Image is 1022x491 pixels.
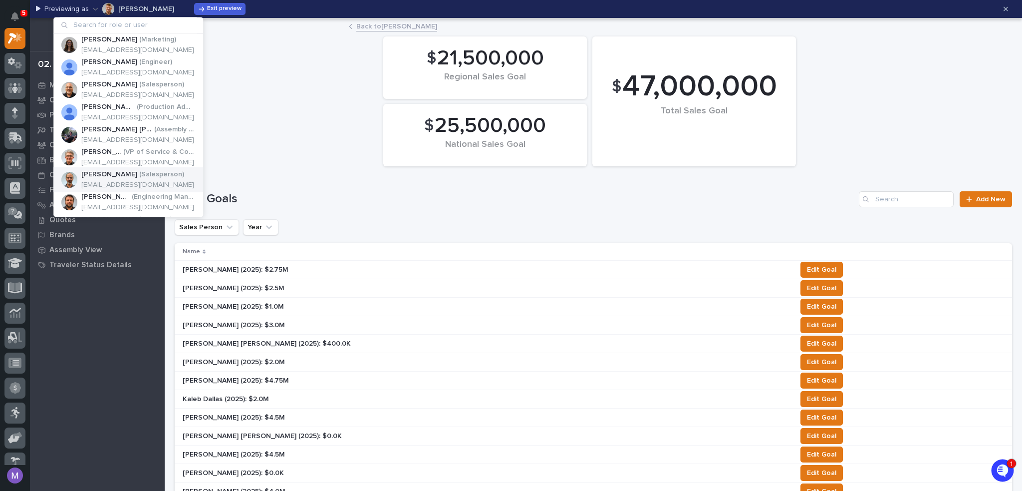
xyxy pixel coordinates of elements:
[175,192,855,206] h1: Sales Goals
[81,193,130,202] p: [PERSON_NAME]
[807,282,836,294] span: Edit Goal
[49,171,107,180] p: Onsite Calendar
[183,393,271,404] p: Kaleb Dallas (2025): $2.0M
[155,143,182,155] button: See all
[807,467,836,479] span: Edit Goal
[10,188,26,204] img: Matthew Hall
[81,58,137,67] p: [PERSON_NAME]
[170,114,182,126] button: Start new chat
[118,5,174,12] p: [PERSON_NAME]
[807,393,836,405] span: Edit Goal
[49,261,132,270] p: Traveler Status Details
[183,282,286,293] p: [PERSON_NAME] (2025): $2.5M
[183,338,353,348] p: [PERSON_NAME] [PERSON_NAME] (2025): $400.0K
[30,152,165,167] a: Buildings
[30,18,165,51] a: Workspace Logo
[10,111,28,129] img: 1736555164131-43832dd5-751b-4058-ba23-39d91318e5a0
[154,126,195,134] p: ( Assembly Manager )
[30,182,165,197] a: Fab and Coatings Items
[175,316,1012,335] tr: [PERSON_NAME] (2025): $3.0M[PERSON_NAME] (2025): $3.0M Edit Goal
[81,113,195,122] p: [EMAIL_ADDRESS][DOMAIN_NAME]
[207,5,242,13] span: Exit preview
[183,375,291,385] p: [PERSON_NAME] (2025): $4.75M
[99,263,121,271] span: Pylon
[49,156,81,165] p: Buildings
[137,103,195,112] p: ( Production Admin )
[175,353,1012,372] tr: [PERSON_NAME] (2025): $2.0M[PERSON_NAME] (2025): $2.0M Edit Goal
[139,216,172,224] p: ( Engineer )
[139,36,176,44] p: ( Marketing )
[183,246,200,257] p: Name
[31,197,81,205] span: [PERSON_NAME]
[81,46,194,54] p: [EMAIL_ADDRESS][DOMAIN_NAME]
[81,136,195,144] p: [EMAIL_ADDRESS][DOMAIN_NAME]
[123,148,195,157] p: ( VP of Service & Components )
[400,139,570,160] div: National Sales Goal
[800,317,843,333] button: Edit Goal
[83,170,86,178] span: •
[81,103,135,112] p: [PERSON_NAME]
[175,219,239,235] button: Sales Person
[800,262,843,278] button: Edit Goal
[31,170,81,178] span: [PERSON_NAME]
[61,104,77,120] img: Ken Overmyer
[49,186,133,195] p: Fab and Coatings Items
[4,465,25,486] button: users-avatar
[800,280,843,296] button: Edit Goal
[183,467,286,478] p: [PERSON_NAME] (2025): $0.0K
[49,231,75,240] p: Brands
[175,390,1012,409] tr: Kaleb Dallas (2025): $2.0MKaleb Dallas (2025): $2.0M Edit Goal
[139,171,184,179] p: ( Salesperson )
[800,354,843,370] button: Edit Goal
[976,196,1006,203] span: Add New
[175,335,1012,353] tr: [PERSON_NAME] [PERSON_NAME] (2025): $400.0K[PERSON_NAME] [PERSON_NAME] (2025): $400.0K Edit Goal
[61,194,77,210] img: Darren Miller
[30,107,165,122] a: Projects
[175,372,1012,390] tr: [PERSON_NAME] (2025): $4.75M[PERSON_NAME] (2025): $4.75M Edit Goal
[800,373,843,389] button: Edit Goal
[622,69,777,105] span: 47,000,000
[61,59,77,75] img: Jack Erickson
[132,193,195,202] p: ( Engineering Manager )
[609,106,779,137] div: Total Sales Goal
[30,257,165,272] a: Traveler Status Details
[427,49,436,68] span: $
[424,116,434,135] span: $
[70,263,121,271] a: Powered byPylon
[81,158,195,167] p: [EMAIL_ADDRESS][DOMAIN_NAME]
[30,122,165,137] a: Travelers
[435,113,546,138] span: 25,500,000
[30,92,165,107] a: Customer Types
[20,171,28,179] img: 1736555164131-43832dd5-751b-4058-ba23-39d91318e5a0
[183,301,286,311] p: [PERSON_NAME] (2025): $1.0M
[53,55,203,80] div: Jack Erickson[PERSON_NAME](Engineer)[EMAIL_ADDRESS][DOMAIN_NAME]
[243,219,278,235] button: Year
[10,240,18,248] div: 📖
[175,409,1012,427] tr: [PERSON_NAME] (2025): $4.5M[PERSON_NAME] (2025): $4.5M Edit Goal
[61,217,77,233] img: John McGurn
[81,68,194,77] p: [EMAIL_ADDRESS][DOMAIN_NAME]
[61,37,77,53] img: Megan Ergle
[807,412,836,424] span: Edit Goal
[83,197,86,205] span: •
[49,246,102,255] p: Assembly View
[81,171,137,179] p: [PERSON_NAME]
[194,3,246,15] button: Exit preview
[807,319,836,331] span: Edit Goal
[53,123,203,148] div: Kyle Dean Miller[PERSON_NAME] [PERSON_NAME](Assembly Manager)[EMAIL_ADDRESS][DOMAIN_NAME]
[612,77,621,96] span: $
[53,100,203,125] div: Ken Overmyer[PERSON_NAME](Production Admin)[EMAIL_ADDRESS][DOMAIN_NAME]
[53,33,203,58] div: Megan Ergle[PERSON_NAME](Marketing)[EMAIL_ADDRESS][DOMAIN_NAME]
[30,242,165,257] a: Assembly View
[30,212,165,227] a: Quotes
[93,1,174,17] button: Tyler Hartsough[PERSON_NAME]
[81,81,137,89] p: [PERSON_NAME]
[800,465,843,481] button: Edit Goal
[81,126,152,134] p: [PERSON_NAME] [PERSON_NAME]
[26,80,165,90] input: Clear
[49,216,76,225] p: Quotes
[53,213,203,238] div: John McGurn[PERSON_NAME](Engineer)
[49,141,88,150] p: Customers
[38,59,88,70] div: 02. Projects
[30,227,165,242] a: Brands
